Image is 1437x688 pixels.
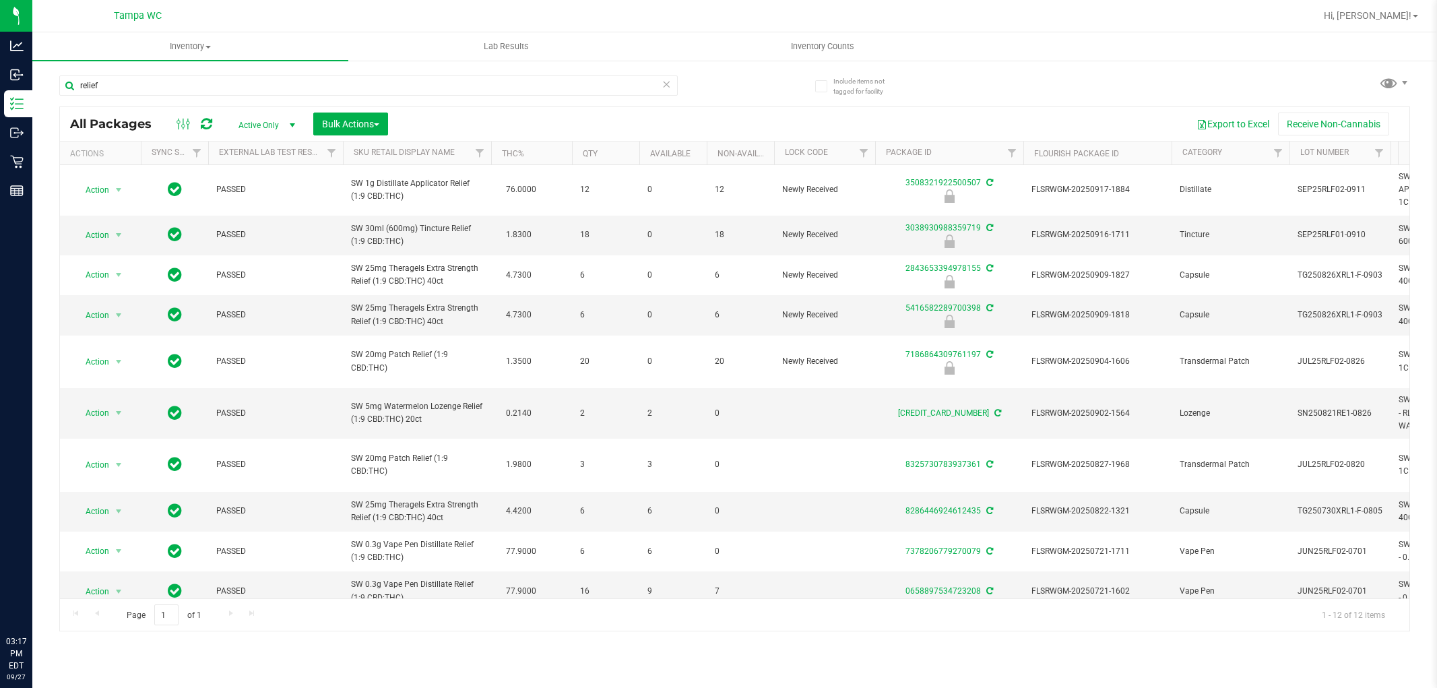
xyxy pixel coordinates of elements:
span: PASSED [216,585,335,598]
span: 0.2140 [499,404,538,423]
input: 1 [154,604,179,625]
a: 3508321922500507 [905,178,981,187]
span: PASSED [216,355,335,368]
span: Include items not tagged for facility [833,76,901,96]
a: THC% [502,149,524,158]
span: Action [73,582,110,601]
span: Lozenge [1180,407,1281,420]
inline-svg: Analytics [10,39,24,53]
span: FLSRWGM-20250902-1564 [1031,407,1163,420]
span: SW 25mg Theragels Extra Strength Relief (1:9 CBD:THC) 40ct [351,499,483,524]
span: 0 [715,505,766,518]
a: Non-Available [717,149,777,158]
a: Inventory [32,32,348,61]
span: 6 [647,545,699,558]
button: Bulk Actions [313,113,388,135]
span: Action [73,542,110,561]
p: 09/27 [6,672,26,682]
a: Lab Results [348,32,664,61]
span: FLSRWGM-20250721-1711 [1031,545,1163,558]
span: 77.9000 [499,582,543,601]
span: 16 [580,585,631,598]
span: select [110,265,127,284]
span: select [110,582,127,601]
span: SW 5mg Watermelon Lozenge Relief (1:9 CBD:THC) 20ct [351,400,483,426]
span: select [110,542,127,561]
span: SW 30ml (600mg) Tincture Relief (1:9 CBD:THC) [351,222,483,248]
inline-svg: Inventory [10,97,24,111]
span: 4.7300 [499,265,538,285]
span: select [110,456,127,474]
span: Newly Received [782,269,867,282]
a: Available [650,149,691,158]
span: select [110,306,127,325]
span: 1.9800 [499,455,538,474]
span: In Sync [168,582,182,600]
span: In Sync [168,542,182,561]
span: Inventory [32,40,348,53]
span: SW 0.3g Vape Pen Distillate Relief (1:9 CBD:THC) [351,538,483,564]
a: Flourish Package ID [1034,149,1119,158]
span: Transdermal Patch [1180,355,1281,368]
span: Newly Received [782,183,867,196]
span: Lab Results [466,40,547,53]
a: Lot Number [1300,148,1349,157]
span: 0 [647,228,699,241]
a: 0658897534723208 [905,586,981,596]
span: PASSED [216,407,335,420]
div: Newly Received [873,315,1025,328]
span: Newly Received [782,309,867,321]
span: In Sync [168,352,182,371]
span: In Sync [168,225,182,244]
span: 6 [580,505,631,518]
span: Action [73,306,110,325]
span: 2 [580,407,631,420]
span: Sync from Compliance System [984,586,993,596]
span: Sync from Compliance System [992,408,1001,418]
span: 0 [715,545,766,558]
span: 0 [647,309,699,321]
span: SW 0.3g Vape Pen Distillate Relief (1:9 CBD:THC) [351,578,483,604]
a: 7186864309761197 [905,350,981,359]
a: 5416582289700398 [905,303,981,313]
span: Clear [662,75,672,93]
span: PASSED [216,183,335,196]
span: Action [73,404,110,423]
span: 18 [715,228,766,241]
span: 6 [715,269,766,282]
span: 0 [647,183,699,196]
span: Distillate [1180,183,1281,196]
span: 12 [715,183,766,196]
div: Newly Received [873,234,1025,248]
span: SN250821RE1-0826 [1298,407,1382,420]
span: Sync from Compliance System [984,546,993,556]
span: 4.7300 [499,305,538,325]
a: 8286446924612435 [905,506,981,515]
div: Newly Received [873,361,1025,375]
span: 9 [647,585,699,598]
span: 1.3500 [499,352,538,371]
inline-svg: Reports [10,184,24,197]
span: FLSRWGM-20250822-1321 [1031,505,1163,518]
span: Sync from Compliance System [984,506,993,515]
p: 03:17 PM EDT [6,635,26,672]
span: Inventory Counts [773,40,872,53]
span: Capsule [1180,269,1281,282]
span: SW 20mg Patch Relief (1:9 CBD:THC) [351,452,483,478]
iframe: Resource center unread badge [40,578,56,594]
a: Sync Status [152,148,203,157]
a: External Lab Test Result [219,148,325,157]
span: JUN25RLF02-0701 [1298,545,1382,558]
span: Capsule [1180,505,1281,518]
span: SW 25mg Theragels Extra Strength Relief (1:9 CBD:THC) 40ct [351,302,483,327]
span: 6 [715,309,766,321]
span: Newly Received [782,355,867,368]
div: Actions [70,149,135,158]
span: 1 - 12 of 12 items [1311,604,1396,625]
a: 7378206779270079 [905,546,981,556]
span: 77.9000 [499,542,543,561]
a: Category [1182,148,1222,157]
span: 1.8300 [499,225,538,245]
iframe: Resource center [13,580,54,621]
span: Action [73,502,110,521]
